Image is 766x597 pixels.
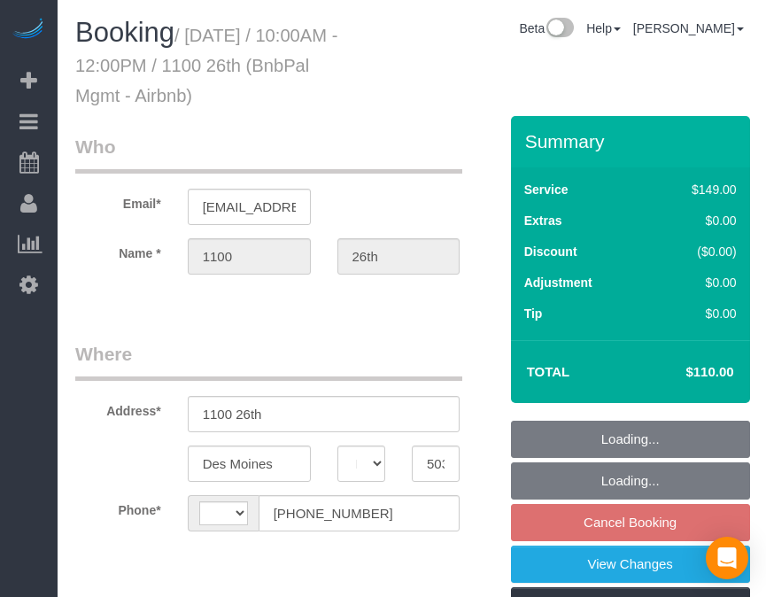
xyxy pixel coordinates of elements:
a: View Changes [511,546,750,583]
label: Name * [62,238,174,262]
input: Email* [188,189,311,225]
a: [PERSON_NAME] [633,21,744,35]
div: Open Intercom Messenger [706,537,748,579]
small: / [DATE] / 10:00AM - 12:00PM / 1100 26th (BnbPal Mgmt - Airbnb) [75,26,337,105]
div: $0.00 [654,305,737,322]
a: Help [586,21,621,35]
label: Discount [524,243,577,260]
label: Service [524,181,569,198]
label: Adjustment [524,274,592,291]
label: Tip [524,305,543,322]
input: Zip Code* [412,446,460,482]
label: Email* [62,189,174,213]
img: New interface [545,18,574,41]
div: $0.00 [654,274,737,291]
input: Phone* [259,495,460,531]
div: $0.00 [654,212,737,229]
label: Phone* [62,495,174,519]
input: City* [188,446,311,482]
h3: Summary [525,131,741,151]
label: Extras [524,212,562,229]
input: First Name* [188,238,311,275]
img: Automaid Logo [11,18,46,43]
legend: Where [75,341,462,381]
label: Address* [62,396,174,420]
a: Beta [519,21,574,35]
strong: Total [527,364,570,379]
legend: Who [75,134,462,174]
input: Last Name* [337,238,460,275]
h4: $110.00 [632,365,733,380]
div: $149.00 [654,181,737,198]
span: Booking [75,17,174,48]
div: ($0.00) [654,243,737,260]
